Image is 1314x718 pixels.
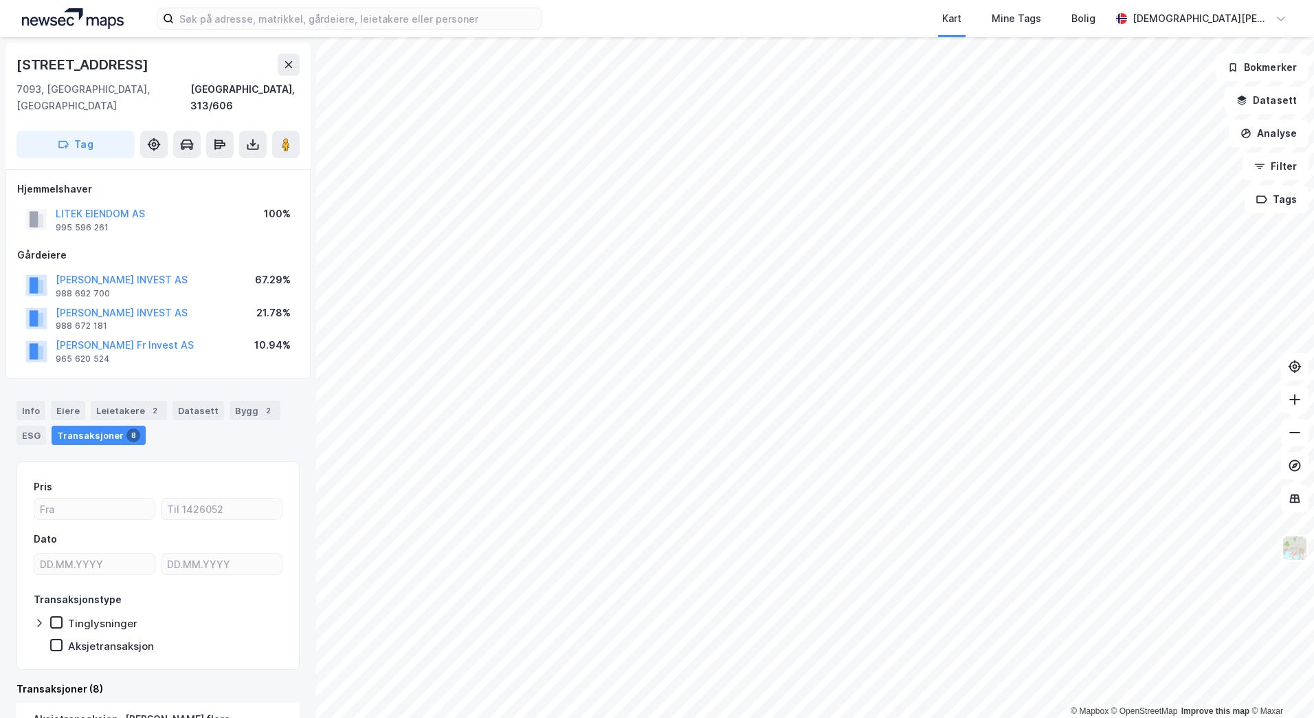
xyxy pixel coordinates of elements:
div: 100% [264,206,291,222]
iframe: Chat Widget [1245,652,1314,718]
div: Bygg [230,401,280,420]
div: Gårdeiere [17,247,299,263]
div: Transaksjoner (8) [16,681,300,697]
div: [STREET_ADDRESS] [16,54,151,76]
div: 67.29% [255,272,291,288]
div: Tinglysninger [68,617,137,630]
div: 2 [261,404,275,417]
div: 10.94% [254,337,291,353]
div: Kart [942,10,961,27]
div: Pris [34,479,52,495]
img: Z [1282,535,1308,561]
input: DD.MM.YYYY [162,554,282,574]
div: Kontrollprogram for chat [1245,652,1314,718]
div: Hjemmelshaver [17,181,299,197]
div: [GEOGRAPHIC_DATA], 313/606 [190,81,300,114]
div: Transaksjoner [52,426,146,445]
div: 2 [148,404,162,417]
div: Info [16,401,45,420]
input: DD.MM.YYYY [34,554,155,574]
div: Mine Tags [992,10,1041,27]
div: Leietakere [91,401,167,420]
div: Aksjetransaksjon [68,640,154,653]
div: ESG [16,426,46,445]
button: Analyse [1229,120,1309,147]
div: 8 [126,428,140,442]
img: logo.a4113a55bc3d86da70a041830d287a7e.svg [22,8,124,29]
a: OpenStreetMap [1111,706,1178,716]
button: Tag [16,131,135,158]
div: [DEMOGRAPHIC_DATA][PERSON_NAME] [1133,10,1270,27]
div: 988 692 700 [56,288,110,299]
input: Til 1426052 [162,499,282,519]
div: 21.78% [256,305,291,321]
button: Bokmerker [1216,54,1309,81]
div: Bolig [1071,10,1095,27]
div: 995 596 261 [56,222,109,233]
div: 988 672 181 [56,320,107,331]
button: Datasett [1225,87,1309,114]
div: Eiere [51,401,85,420]
div: Dato [34,531,57,547]
div: Transaksjonstype [34,591,122,608]
div: 965 620 524 [56,353,110,365]
div: 7093, [GEOGRAPHIC_DATA], [GEOGRAPHIC_DATA] [16,81,190,114]
button: Tags [1245,186,1309,213]
a: Improve this map [1181,706,1249,716]
button: Filter [1243,153,1309,180]
div: Datasett [172,401,224,420]
input: Søk på adresse, matrikkel, gårdeiere, leietakere eller personer [174,8,541,29]
input: Fra [34,499,155,519]
a: Mapbox [1071,706,1109,716]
